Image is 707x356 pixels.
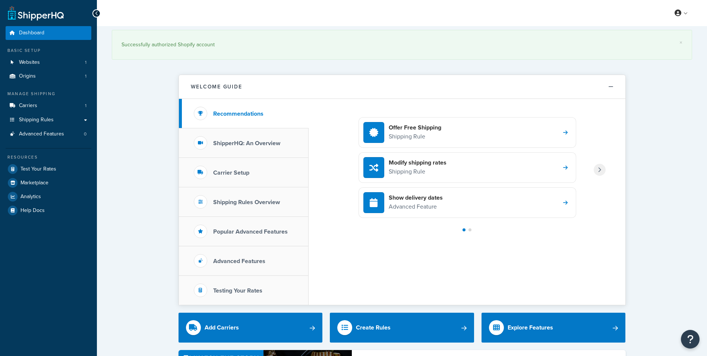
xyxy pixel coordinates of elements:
span: Advanced Features [19,131,64,137]
button: Open Resource Center [681,330,700,349]
a: Carriers1 [6,99,91,113]
div: Basic Setup [6,47,91,54]
a: Origins1 [6,69,91,83]
a: Analytics [6,190,91,203]
h4: Offer Free Shipping [389,124,441,132]
a: Dashboard [6,26,91,40]
span: Marketplace [20,180,48,186]
a: Explore Features [482,313,626,343]
span: Help Docs [20,207,45,214]
a: Shipping Rules [6,113,91,127]
div: Resources [6,154,91,160]
div: Explore Features [508,322,553,333]
h3: Popular Advanced Features [213,228,288,235]
span: 0 [84,131,86,137]
p: Shipping Rule [389,167,446,177]
li: Carriers [6,99,91,113]
h3: Shipping Rules Overview [213,199,280,206]
span: Test Your Rates [20,166,56,172]
a: Add Carriers [179,313,323,343]
h3: ShipperHQ: An Overview [213,140,280,147]
li: Websites [6,56,91,69]
span: Analytics [20,194,41,200]
span: 1 [85,73,86,79]
a: Create Rules [330,313,474,343]
li: Origins [6,69,91,83]
h2: Welcome Guide [191,84,242,90]
li: Advanced Features [6,127,91,141]
span: 1 [85,59,86,66]
span: Shipping Rules [19,117,54,123]
h3: Testing Your Rates [213,287,262,294]
span: 1 [85,103,86,109]
span: Websites [19,59,40,66]
span: Dashboard [19,30,44,36]
div: Manage Shipping [6,91,91,97]
h4: Show delivery dates [389,194,443,202]
div: Create Rules [356,322,391,333]
h4: Modify shipping rates [389,159,446,167]
a: Websites1 [6,56,91,69]
p: Advanced Feature [389,202,443,212]
a: Advanced Features0 [6,127,91,141]
h3: Carrier Setup [213,169,249,176]
a: × [679,40,682,46]
button: Welcome Guide [179,75,625,99]
a: Test Your Rates [6,162,91,176]
a: Help Docs [6,204,91,217]
p: Shipping Rule [389,132,441,141]
div: Successfully authorized Shopify account [121,40,682,50]
div: Add Carriers [205,322,239,333]
span: Carriers [19,103,37,109]
a: Marketplace [6,176,91,190]
span: Origins [19,73,36,79]
h3: Recommendations [213,110,263,117]
h3: Advanced Features [213,258,265,265]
